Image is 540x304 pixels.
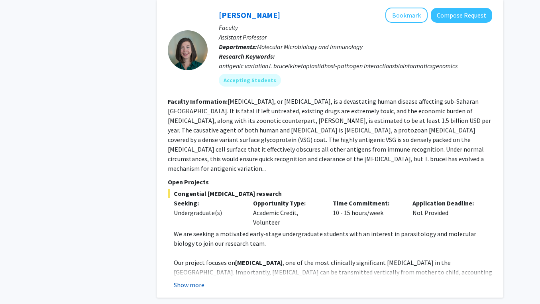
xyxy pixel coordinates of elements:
[257,43,363,51] span: Molecular Microbiology and Immunology
[219,43,257,51] b: Departments:
[219,23,492,32] p: Faculty
[253,198,321,208] p: Opportunity Type:
[168,97,491,172] fg-read-more: [MEDICAL_DATA], or [MEDICAL_DATA], is a devastating human disease affecting sub-Saharan [GEOGRAPH...
[431,8,492,23] button: Compose Request to Monica Mugnier
[219,32,492,42] p: Assistant Professor
[219,61,492,71] div: antigenic variationT. bruceikinetoplastidhost-pathogen interactionsbioinformaticsgenomics
[6,268,34,298] iframe: Chat
[174,230,476,247] span: We are seeking a motivated early-stage undergraduate students with an interest in parasitology an...
[219,10,280,20] a: [PERSON_NAME]
[219,74,281,87] mat-chip: Accepting Students
[235,259,283,266] strong: [MEDICAL_DATA]
[406,198,486,227] div: Not Provided
[174,259,492,286] span: , one of the most clinically significant [MEDICAL_DATA] in the [GEOGRAPHIC_DATA]. Importantly, [M...
[219,52,275,60] b: Research Keywords:
[333,198,401,208] p: Time Commitment:
[174,259,235,266] span: Our project focuses on
[412,198,480,208] p: Application Deadline:
[247,198,327,227] div: Academic Credit, Volunteer
[385,8,428,23] button: Add Monica Mugnier to Bookmarks
[327,198,406,227] div: 10 - 15 hours/week
[168,177,492,187] p: Open Projects
[168,189,492,198] span: Congential [MEDICAL_DATA] research
[168,97,228,105] b: Faculty Information:
[174,198,242,208] p: Seeking:
[174,208,242,217] div: Undergraduate(s)
[174,280,204,290] button: Show more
